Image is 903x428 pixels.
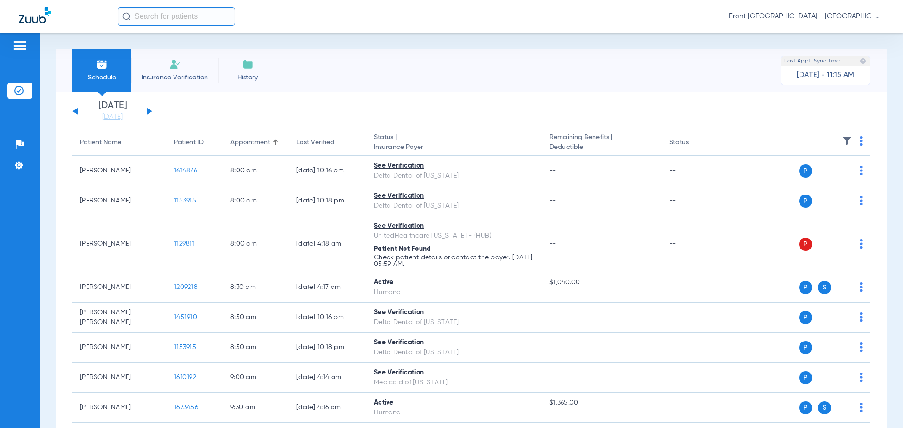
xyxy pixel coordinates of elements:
li: [DATE] [84,101,141,122]
img: Schedule [96,59,108,70]
img: group-dot-blue.svg [860,373,863,382]
span: P [799,238,812,251]
td: [DATE] 4:18 AM [289,216,366,272]
span: 1623456 [174,404,198,411]
img: group-dot-blue.svg [860,282,863,292]
img: group-dot-blue.svg [860,342,863,352]
img: Manual Insurance Verification [169,59,181,70]
th: Status | [366,130,542,156]
td: [DATE] 10:16 PM [289,156,366,186]
td: -- [662,393,725,423]
span: -- [549,408,654,418]
span: -- [549,241,556,247]
td: [DATE] 10:16 PM [289,303,366,333]
iframe: Chat Widget [856,383,903,428]
div: Appointment [230,138,270,148]
span: Schedule [79,73,124,82]
div: Patient ID [174,138,215,148]
img: History [242,59,253,70]
div: Medicaid of [US_STATE] [374,378,534,388]
td: 8:30 AM [223,272,289,303]
span: P [799,281,812,294]
span: -- [549,288,654,297]
p: Check patient details or contact the payer. [DATE] 05:59 AM. [374,254,534,267]
img: hamburger-icon [12,40,27,51]
div: Last Verified [296,138,334,148]
span: 1209218 [174,284,198,290]
td: [PERSON_NAME] [72,216,166,272]
td: [DATE] 4:17 AM [289,272,366,303]
img: group-dot-blue.svg [860,239,863,249]
div: Patient Name [80,138,159,148]
td: -- [662,156,725,186]
span: 1153915 [174,197,196,204]
img: group-dot-blue.svg [860,136,863,146]
div: Patient Name [80,138,121,148]
img: filter.svg [842,136,852,146]
td: -- [662,363,725,393]
td: [DATE] 10:18 PM [289,186,366,216]
div: Delta Dental of [US_STATE] [374,348,534,358]
span: 1610192 [174,374,196,381]
span: Insurance Payer [374,142,534,152]
td: 8:50 AM [223,333,289,363]
td: [PERSON_NAME] [72,363,166,393]
span: 1614876 [174,167,197,174]
span: Front [GEOGRAPHIC_DATA] - [GEOGRAPHIC_DATA] | My Community Dental Centers [729,12,884,21]
td: [PERSON_NAME] [72,393,166,423]
span: S [818,281,831,294]
td: [DATE] 10:18 PM [289,333,366,363]
span: Deductible [549,142,654,152]
span: P [799,311,812,324]
span: [DATE] - 11:15 AM [797,70,854,80]
td: [PERSON_NAME] [72,333,166,363]
div: Delta Dental of [US_STATE] [374,201,534,211]
span: $1,365.00 [549,398,654,408]
span: 1153915 [174,344,196,350]
div: Active [374,278,534,288]
div: See Verification [374,308,534,318]
span: -- [549,344,556,350]
span: 1129811 [174,241,195,247]
td: [PERSON_NAME] [72,156,166,186]
span: P [799,401,812,414]
span: 1451910 [174,314,197,320]
span: -- [549,197,556,204]
span: Last Appt. Sync Time: [784,56,841,66]
div: Humana [374,408,534,418]
span: -- [549,374,556,381]
td: -- [662,303,725,333]
span: History [225,73,270,82]
a: [DATE] [84,112,141,122]
span: P [799,164,812,178]
td: -- [662,186,725,216]
td: [PERSON_NAME] [72,272,166,303]
td: 8:00 AM [223,216,289,272]
div: See Verification [374,191,534,201]
div: See Verification [374,221,534,231]
div: Appointment [230,138,281,148]
div: Delta Dental of [US_STATE] [374,318,534,327]
td: [PERSON_NAME] [72,186,166,216]
div: Humana [374,288,534,297]
img: group-dot-blue.svg [860,166,863,175]
td: 8:00 AM [223,186,289,216]
span: Patient Not Found [374,246,431,252]
img: Search Icon [122,12,131,21]
img: last sync help info [860,58,866,64]
td: [DATE] 4:16 AM [289,393,366,423]
span: -- [549,167,556,174]
div: Delta Dental of [US_STATE] [374,171,534,181]
td: [DATE] 4:14 AM [289,363,366,393]
th: Remaining Benefits | [542,130,661,156]
td: 9:00 AM [223,363,289,393]
span: Insurance Verification [138,73,211,82]
span: P [799,341,812,354]
th: Status [662,130,725,156]
img: group-dot-blue.svg [860,312,863,322]
div: Patient ID [174,138,204,148]
td: 8:50 AM [223,303,289,333]
span: P [799,371,812,384]
div: See Verification [374,368,534,378]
